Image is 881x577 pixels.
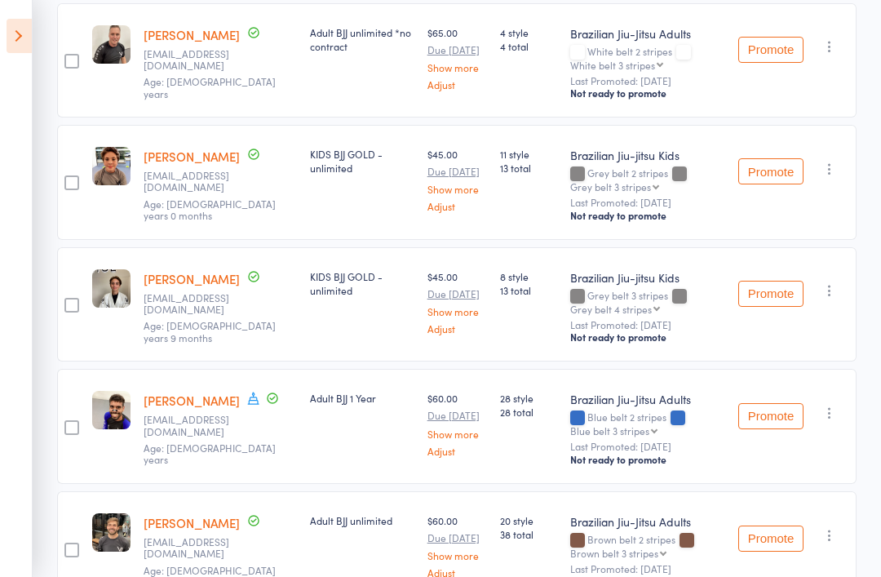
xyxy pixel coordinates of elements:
a: [PERSON_NAME] [144,270,240,287]
a: Adjust [427,446,487,456]
button: Promote [738,281,804,307]
span: 11 style [500,147,557,161]
a: [PERSON_NAME] [144,514,240,531]
a: [PERSON_NAME] [144,392,240,409]
small: Last Promoted: [DATE] [570,75,725,87]
div: Grey belt 3 stripes [570,290,725,314]
div: Adult BJJ unlimited [310,513,414,527]
div: White belt 2 stripes [570,46,725,70]
div: Not ready to promote [570,331,725,344]
a: Show more [427,306,487,317]
small: Last Promoted: [DATE] [570,563,725,575]
div: White belt 3 stripes [570,60,655,70]
span: Age: [DEMOGRAPHIC_DATA] years 9 months [144,318,276,344]
div: Not ready to promote [570,87,725,100]
div: $45.00 [427,269,487,334]
small: Brandelbradford@gmail.com [144,414,250,437]
small: nathanpacanowski@gmail.com [144,292,250,316]
div: $45.00 [427,147,487,211]
small: Last Promoted: [DATE] [570,441,725,452]
div: KIDS BJJ GOLD - unlimited [310,269,414,297]
div: Not ready to promote [570,209,725,222]
a: Adjust [427,79,487,90]
div: Brown belt 2 stripes [570,534,725,558]
small: Due [DATE] [427,410,487,421]
a: Adjust [427,323,487,334]
img: image1743494528.png [92,25,131,64]
button: Promote [738,403,804,429]
div: $65.00 [427,25,487,90]
a: [PERSON_NAME] [144,148,240,165]
span: 28 style [500,391,557,405]
div: Brazilian Jiu-Jitsu Adults [570,391,725,407]
small: Due [DATE] [427,288,487,300]
small: nathanpacanowski@gmail.com [144,170,250,193]
small: Due [DATE] [427,532,487,544]
span: 38 total [500,527,557,541]
small: mattjolliffe79@gmail.com [144,48,250,72]
div: Blue belt 2 stripes [570,411,725,436]
div: Brazilian Jiu-jitsu Kids [570,147,725,163]
div: $60.00 [427,391,487,455]
a: Show more [427,62,487,73]
small: Last Promoted: [DATE] [570,319,725,331]
a: [PERSON_NAME] [144,26,240,43]
div: Grey belt 4 stripes [570,304,652,314]
span: 28 total [500,405,557,419]
div: Adult BJJ unlimited *no contract [310,25,414,53]
div: Brown belt 3 stripes [570,548,658,558]
img: image1710137909.png [92,269,131,308]
div: Blue belt 3 stripes [570,425,649,436]
span: 13 total [500,283,557,297]
span: Age: [DEMOGRAPHIC_DATA] years 0 months [144,197,276,222]
span: 4 total [500,39,557,53]
span: Age: [DEMOGRAPHIC_DATA] years [144,74,276,100]
span: 8 style [500,269,557,283]
small: Due [DATE] [427,166,487,177]
small: Due [DATE] [427,44,487,55]
a: Show more [427,550,487,561]
small: Wmbreno@gmail.com [144,536,250,560]
a: Show more [427,184,487,194]
span: Age: [DEMOGRAPHIC_DATA] years [144,441,276,466]
span: 4 style [500,25,557,39]
div: Grey belt 2 stripes [570,167,725,192]
div: KIDS BJJ GOLD - unlimited [310,147,414,175]
div: Grey belt 3 stripes [570,181,651,192]
img: image1712818789.png [92,147,131,185]
span: 13 total [500,161,557,175]
a: Adjust [427,201,487,211]
small: Last Promoted: [DATE] [570,197,725,208]
div: Brazilian Jiu-Jitsu Adults [570,25,725,42]
img: image1751961832.png [92,513,131,552]
a: Show more [427,428,487,439]
button: Promote [738,526,804,552]
img: image1743494568.png [92,391,131,429]
span: 20 style [500,513,557,527]
div: Not ready to promote [570,453,725,466]
div: Brazilian Jiu-jitsu Kids [570,269,725,286]
button: Promote [738,158,804,184]
div: Adult BJJ 1 Year [310,391,414,405]
button: Promote [738,37,804,63]
div: Brazilian Jiu-Jitsu Adults [570,513,725,530]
